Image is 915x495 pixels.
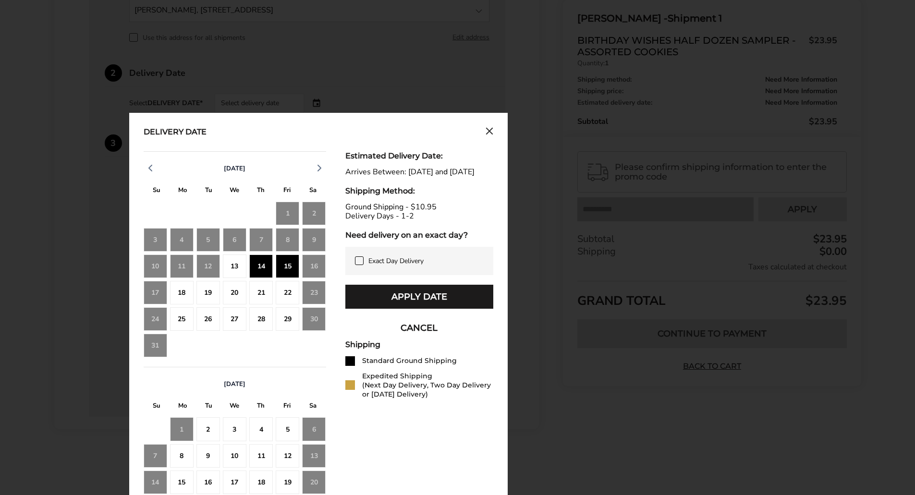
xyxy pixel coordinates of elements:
div: M [170,184,195,199]
div: Shipping [345,340,493,349]
span: [DATE] [224,164,245,173]
div: T [248,399,274,414]
div: T [248,184,274,199]
div: S [144,399,170,414]
div: Ground Shipping - $10.95 Delivery Days - 1-2 [345,203,493,221]
div: Need delivery on an exact day? [345,230,493,240]
div: S [144,184,170,199]
div: S [300,184,326,199]
div: T [195,399,221,414]
div: Delivery Date [144,127,207,138]
div: F [274,399,300,414]
span: Exact Day Delivery [368,256,424,266]
button: Apply Date [345,285,493,309]
div: Standard Ground Shipping [362,356,457,365]
button: [DATE] [220,164,249,173]
div: T [195,184,221,199]
div: Shipping Method: [345,186,493,195]
button: CANCEL [345,316,493,340]
div: W [221,399,247,414]
span: [DATE] [224,380,245,388]
div: F [274,184,300,199]
button: Close calendar [486,127,493,138]
button: [DATE] [220,380,249,388]
div: S [300,399,326,414]
div: Arrives Between: [DATE] and [DATE] [345,168,493,177]
div: Expedited Shipping (Next Day Delivery, Two Day Delivery or [DATE] Delivery) [362,372,493,399]
div: Estimated Delivery Date: [345,151,493,160]
div: M [170,399,195,414]
div: W [221,184,247,199]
